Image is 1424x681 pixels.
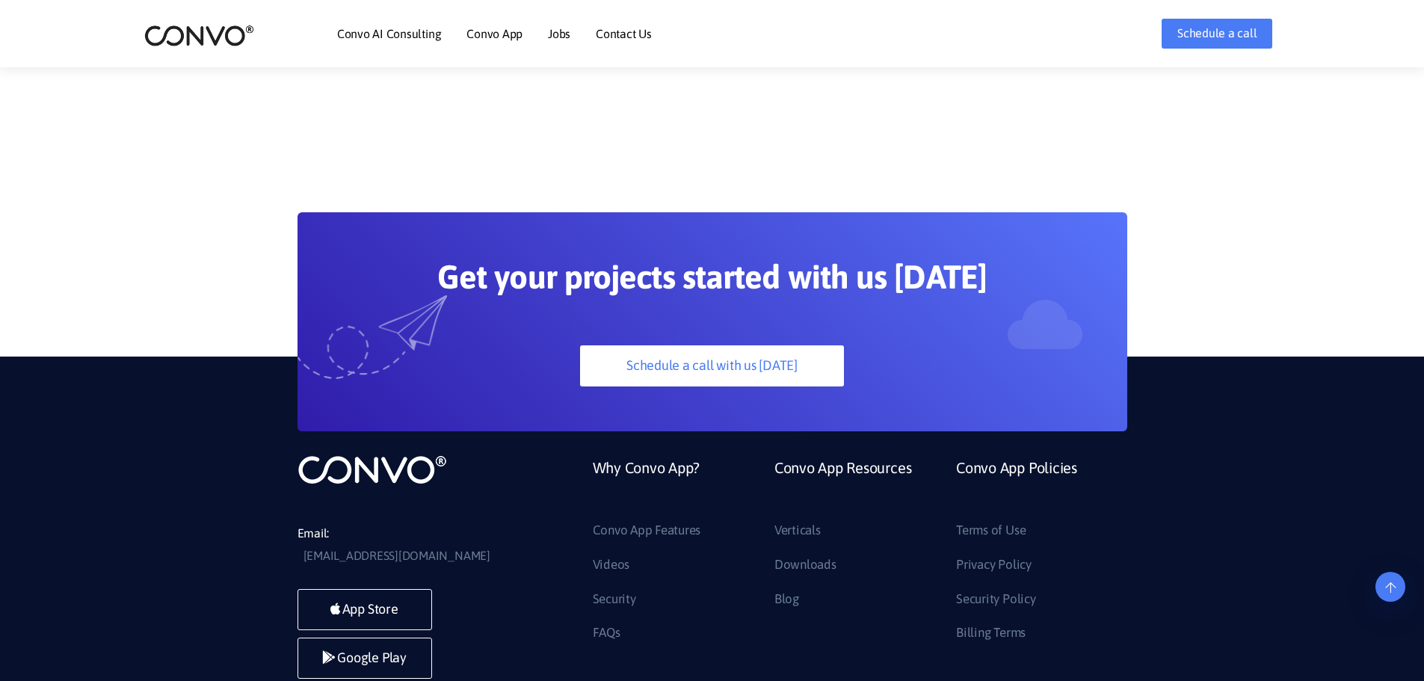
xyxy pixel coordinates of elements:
a: Blog [774,588,799,611]
a: Verticals [774,519,821,543]
h2: Get your projects started with us [DATE] [369,257,1056,308]
a: Why Convo App? [593,454,700,519]
a: Schedule a call with us [DATE] [580,345,844,386]
a: Google Play [298,638,432,679]
div: Footer [582,454,1127,656]
a: Terms of Use [956,519,1026,543]
a: Convo App Resources [774,454,911,519]
li: Email: [298,523,522,567]
a: Convo App Features [593,519,701,543]
a: Security [593,588,636,611]
a: Billing Terms [956,621,1026,645]
a: Downloads [774,553,836,577]
img: logo_2.png [144,24,254,47]
a: Contact Us [596,28,652,40]
a: Jobs [548,28,570,40]
img: logo_not_found [298,454,447,485]
a: [EMAIL_ADDRESS][DOMAIN_NAME] [303,545,490,567]
a: Videos [593,553,630,577]
a: App Store [298,589,432,630]
a: Convo App [466,28,523,40]
a: Convo AI Consulting [337,28,441,40]
a: Privacy Policy [956,553,1032,577]
a: Security Policy [956,588,1035,611]
a: Convo App Policies [956,454,1077,519]
a: FAQs [593,621,620,645]
a: Schedule a call [1162,19,1272,49]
